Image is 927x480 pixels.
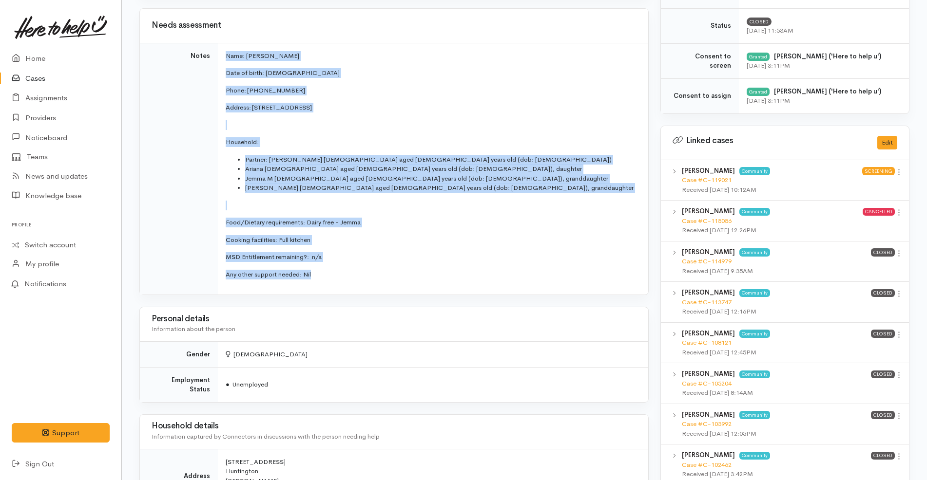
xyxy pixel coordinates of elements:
[661,43,739,78] td: Consent to screen
[739,167,770,175] span: Community
[739,248,770,256] span: Community
[226,103,637,112] p: Address: [STREET_ADDRESS]
[774,52,881,60] b: [PERSON_NAME] ('Here to help u')
[871,370,895,378] span: Closed
[871,289,895,297] span: Closed
[673,136,866,146] h3: Linked cases
[747,18,772,25] span: Closed
[682,248,735,256] b: [PERSON_NAME]
[682,461,732,469] a: Case #C-102462
[12,218,110,231] h6: Profile
[739,452,770,460] span: Community
[245,183,637,193] li: [PERSON_NAME] [DEMOGRAPHIC_DATA] aged [DEMOGRAPHIC_DATA] years old (dob: [DEMOGRAPHIC_DATA]), gra...
[226,51,637,61] p: Name: [PERSON_NAME]
[682,185,862,195] div: Received [DATE] 10:12AM
[739,208,770,216] span: Community
[747,96,897,106] div: [DATE] 3:11PM
[226,218,637,227] p: Food/Dietary requirements: Dairy free - Jemma
[226,86,637,95] p: Phone: [PHONE_NUMBER]
[682,469,871,479] div: Received [DATE] 3:42PM
[747,88,770,95] div: Granted
[739,289,770,297] span: Community
[152,432,380,441] span: Information captured by Connectors in discussions with the person needing help
[871,330,895,337] span: Closed
[862,167,895,175] span: Screening
[152,422,637,431] h3: Household details
[739,411,770,419] span: Community
[682,348,871,357] div: Received [DATE] 12:45PM
[226,137,637,147] p: Household:
[226,380,230,388] span: ●
[661,8,739,43] td: Status
[774,87,881,95] b: [PERSON_NAME] ('Here to help u')
[747,26,897,36] div: [DATE] 11:53AM
[682,225,863,235] div: Received [DATE] 12:26PM
[682,217,732,225] a: Case #C-115056
[152,325,235,333] span: Information about the person
[682,429,871,439] div: Received [DATE] 12:05PM
[661,78,739,113] td: Consent to assign
[682,176,732,184] a: Case #C-119021
[682,338,732,347] a: Case #C-108121
[682,451,735,459] b: [PERSON_NAME]
[747,53,770,60] div: Granted
[682,288,735,296] b: [PERSON_NAME]
[871,452,895,460] span: Closed
[682,410,735,419] b: [PERSON_NAME]
[140,367,218,402] td: Employment Status
[682,207,735,215] b: [PERSON_NAME]
[226,252,637,262] p: MSD Entitlement remaining?: n/a
[682,257,732,265] a: Case #C-114979
[245,155,637,165] li: Partner: [PERSON_NAME] [DEMOGRAPHIC_DATA] aged [DEMOGRAPHIC_DATA] years old (dob: [DEMOGRAPHIC_DA...
[140,342,218,368] td: Gender
[747,61,897,71] div: [DATE] 3:11PM
[152,314,637,324] h3: Personal details
[863,208,895,216] span: Cancelled
[871,248,895,256] span: Closed
[245,174,637,184] li: Jemma M [DEMOGRAPHIC_DATA] aged [DEMOGRAPHIC_DATA] years old (dob: [DEMOGRAPHIC_DATA]), granddaug...
[682,166,735,175] b: [PERSON_NAME]
[140,43,218,295] td: Notes
[226,350,308,358] span: [DEMOGRAPHIC_DATA]
[226,235,637,245] p: Cooking facilities: Full kitchen
[739,370,770,378] span: Community
[682,388,871,398] div: Received [DATE] 8:14AM
[682,307,871,316] div: Received [DATE] 12:16PM
[682,329,735,337] b: [PERSON_NAME]
[682,420,732,428] a: Case #C-103992
[682,379,732,388] a: Case #C-105204
[877,136,897,150] button: Edit
[245,164,637,174] li: Ariana [DEMOGRAPHIC_DATA] aged [DEMOGRAPHIC_DATA] years old (dob: [DEMOGRAPHIC_DATA]), daughter
[226,270,637,279] p: Any other support needed: Nil
[871,411,895,419] span: Closed
[682,369,735,378] b: [PERSON_NAME]
[226,380,268,388] span: Unemployed
[12,423,110,443] button: Support
[682,298,732,306] a: Case #C-113747
[226,68,637,78] p: Date of birth: [DEMOGRAPHIC_DATA]
[682,266,871,276] div: Received [DATE] 9:35AM
[739,330,770,337] span: Community
[152,21,637,30] h3: Needs assessment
